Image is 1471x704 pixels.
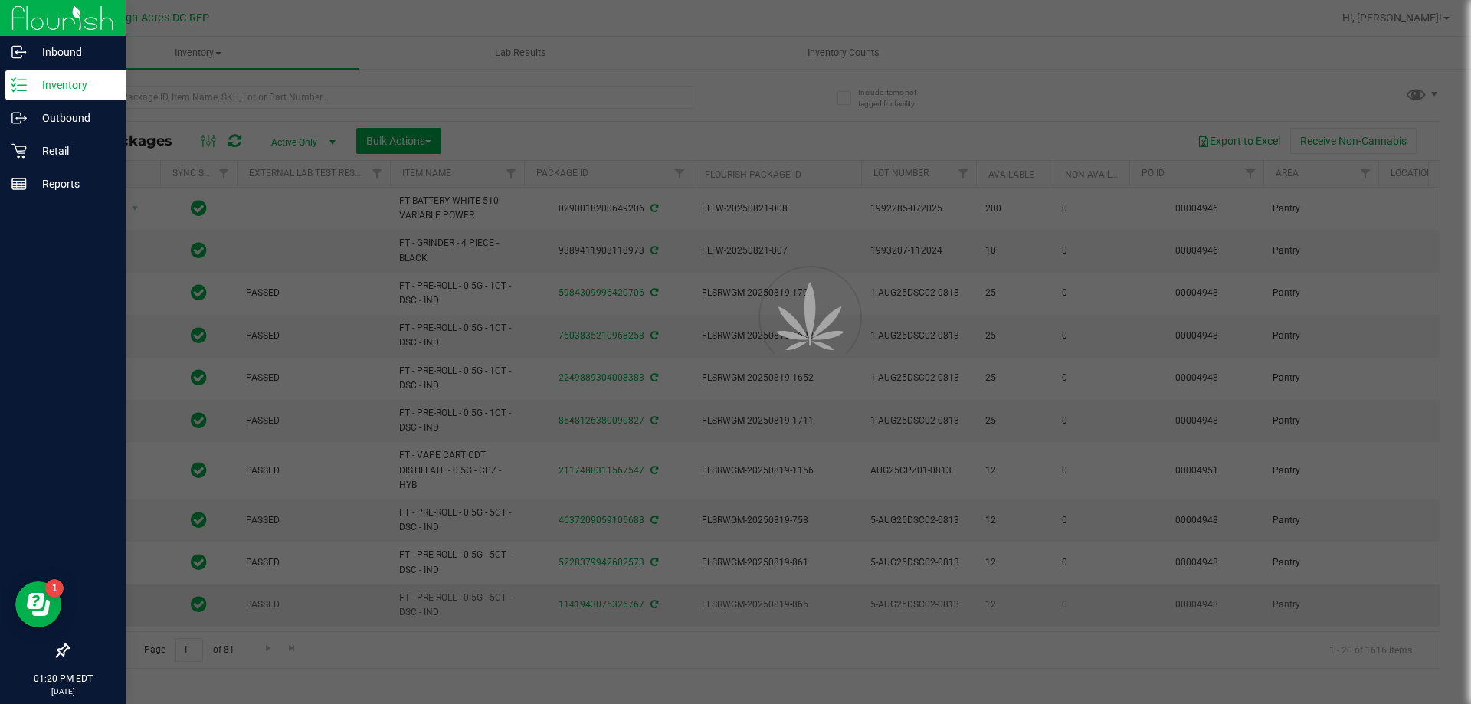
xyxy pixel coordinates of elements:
[45,579,64,598] iframe: Resource center unread badge
[7,672,119,686] p: 01:20 PM EDT
[11,143,27,159] inline-svg: Retail
[11,44,27,60] inline-svg: Inbound
[11,110,27,126] inline-svg: Outbound
[11,176,27,192] inline-svg: Reports
[7,686,119,697] p: [DATE]
[27,142,119,160] p: Retail
[27,43,119,61] p: Inbound
[11,77,27,93] inline-svg: Inventory
[27,175,119,193] p: Reports
[15,581,61,627] iframe: Resource center
[27,76,119,94] p: Inventory
[27,109,119,127] p: Outbound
